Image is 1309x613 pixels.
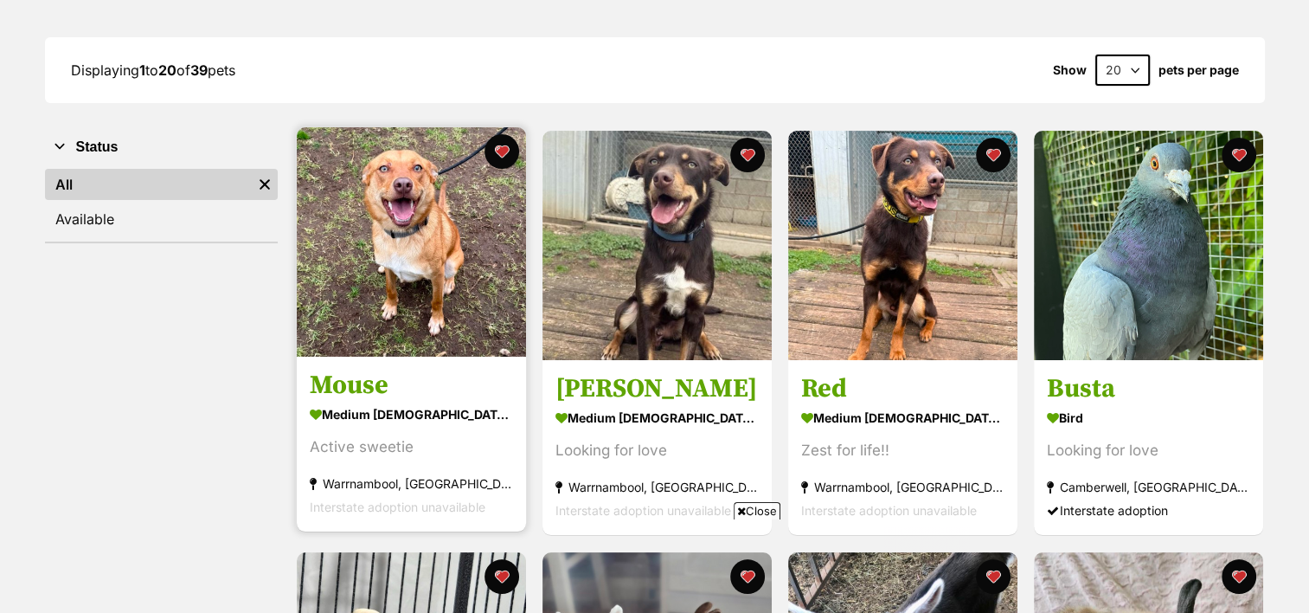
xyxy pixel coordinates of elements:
[1047,500,1250,523] div: Interstate adoption
[1053,63,1087,77] span: Show
[555,373,759,406] h3: [PERSON_NAME]
[788,360,1017,536] a: Red medium [DEMOGRAPHIC_DATA] Dog Zest for life!! Warrnambool, [GEOGRAPHIC_DATA] Interstate adopt...
[297,127,526,357] img: Mouse
[976,138,1011,172] button: favourite
[310,403,513,428] div: medium [DEMOGRAPHIC_DATA] Dog
[542,131,772,360] img: Tim
[1047,373,1250,406] h3: Busta
[1034,131,1263,360] img: Busta
[1047,440,1250,463] div: Looking for love
[190,61,208,79] strong: 39
[139,61,145,79] strong: 1
[555,476,759,500] div: Warrnambool, [GEOGRAPHIC_DATA]
[71,61,235,79] span: Displaying to of pets
[340,526,970,604] iframe: Advertisement
[1222,138,1256,172] button: favourite
[1047,476,1250,500] div: Camberwell, [GEOGRAPHIC_DATA]
[1047,406,1250,431] div: Bird
[801,440,1004,463] div: Zest for life!!
[555,504,731,519] span: Interstate adoption unavailable
[252,169,278,200] a: Remove filter
[158,61,176,79] strong: 20
[310,500,485,515] span: Interstate adoption unavailable
[788,131,1017,360] img: Red
[45,165,278,242] div: Status
[555,440,759,463] div: Looking for love
[310,473,513,496] div: Warrnambool, [GEOGRAPHIC_DATA]
[734,502,780,519] span: Close
[45,136,278,158] button: Status
[801,406,1004,431] div: medium [DEMOGRAPHIC_DATA] Dog
[542,360,772,536] a: [PERSON_NAME] medium [DEMOGRAPHIC_DATA] Dog Looking for love Warrnambool, [GEOGRAPHIC_DATA] Inter...
[45,203,278,235] a: Available
[801,373,1004,406] h3: Red
[801,476,1004,500] div: Warrnambool, [GEOGRAPHIC_DATA]
[976,559,1011,594] button: favourite
[730,138,765,172] button: favourite
[1158,63,1239,77] label: pets per page
[555,406,759,431] div: medium [DEMOGRAPHIC_DATA] Dog
[310,370,513,403] h3: Mouse
[484,134,519,169] button: favourite
[45,169,252,200] a: All
[310,436,513,460] div: Active sweetie
[1034,360,1263,536] a: Busta Bird Looking for love Camberwell, [GEOGRAPHIC_DATA] Interstate adoption favourite
[297,357,526,532] a: Mouse medium [DEMOGRAPHIC_DATA] Dog Active sweetie Warrnambool, [GEOGRAPHIC_DATA] Interstate adop...
[1222,559,1256,594] button: favourite
[801,504,977,519] span: Interstate adoption unavailable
